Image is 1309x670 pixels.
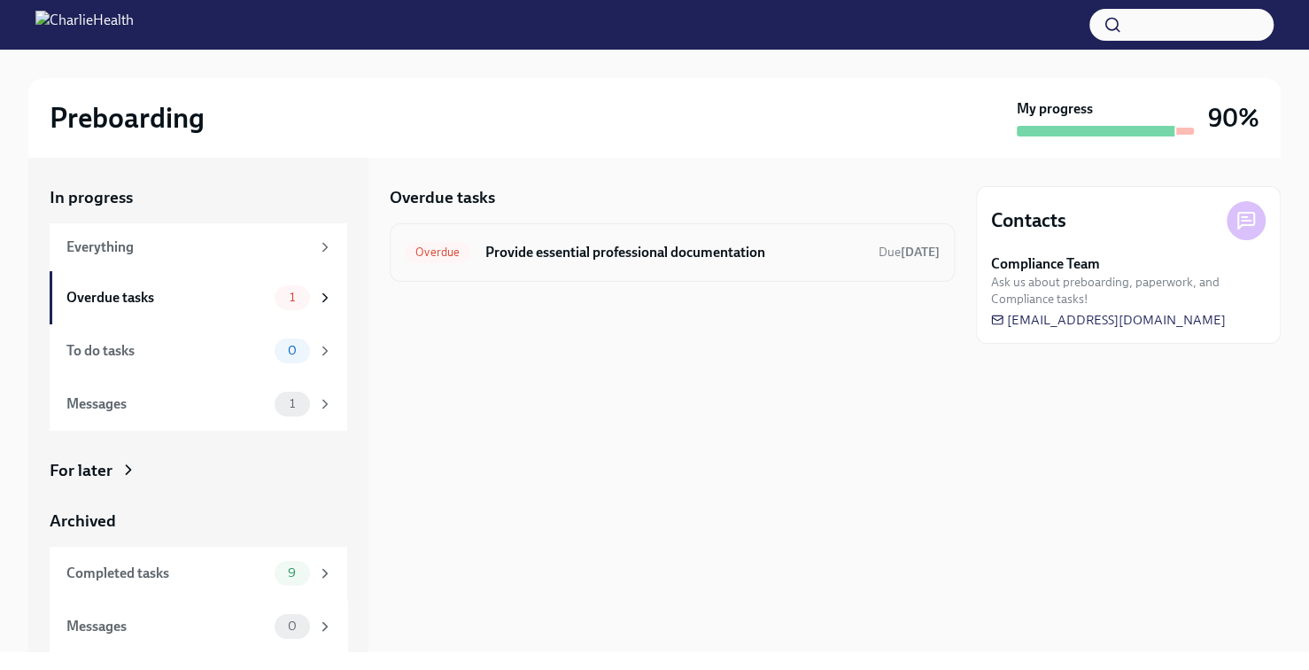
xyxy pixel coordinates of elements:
a: [EMAIL_ADDRESS][DOMAIN_NAME] [991,311,1226,329]
a: Overdue tasks1 [50,271,347,324]
a: Messages0 [50,600,347,653]
a: OverdueProvide essential professional documentationDue[DATE] [405,238,940,267]
a: Everything [50,223,347,271]
a: Messages1 [50,378,347,431]
strong: Compliance Team [991,254,1100,274]
h5: Overdue tasks [390,186,495,209]
span: 1 [279,397,306,410]
span: Overdue [405,245,470,259]
h6: Provide essential professional documentation [484,243,864,262]
span: 0 [277,619,307,633]
span: Ask us about preboarding, paperwork, and Compliance tasks! [991,274,1266,308]
div: Completed tasks [66,564,267,583]
strong: [DATE] [901,245,940,260]
div: Messages [66,617,267,636]
span: 0 [277,344,307,357]
div: Messages [66,394,267,414]
a: Completed tasks9 [50,547,347,600]
a: Archived [50,510,347,533]
span: Due [879,245,940,260]
span: September 17th, 2025 08:00 [879,244,940,261]
strong: My progress [1017,99,1093,119]
a: In progress [50,186,347,209]
h4: Contacts [991,207,1066,234]
a: To do tasks0 [50,324,347,378]
span: 1 [279,291,306,304]
a: For later [50,459,347,482]
div: To do tasks [66,341,267,361]
span: 9 [277,566,306,580]
div: For later [50,459,112,482]
div: Overdue tasks [66,288,267,308]
h3: 90% [1208,102,1259,134]
div: Everything [66,238,310,257]
h2: Preboarding [50,100,205,136]
img: CharlieHealth [35,11,134,39]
